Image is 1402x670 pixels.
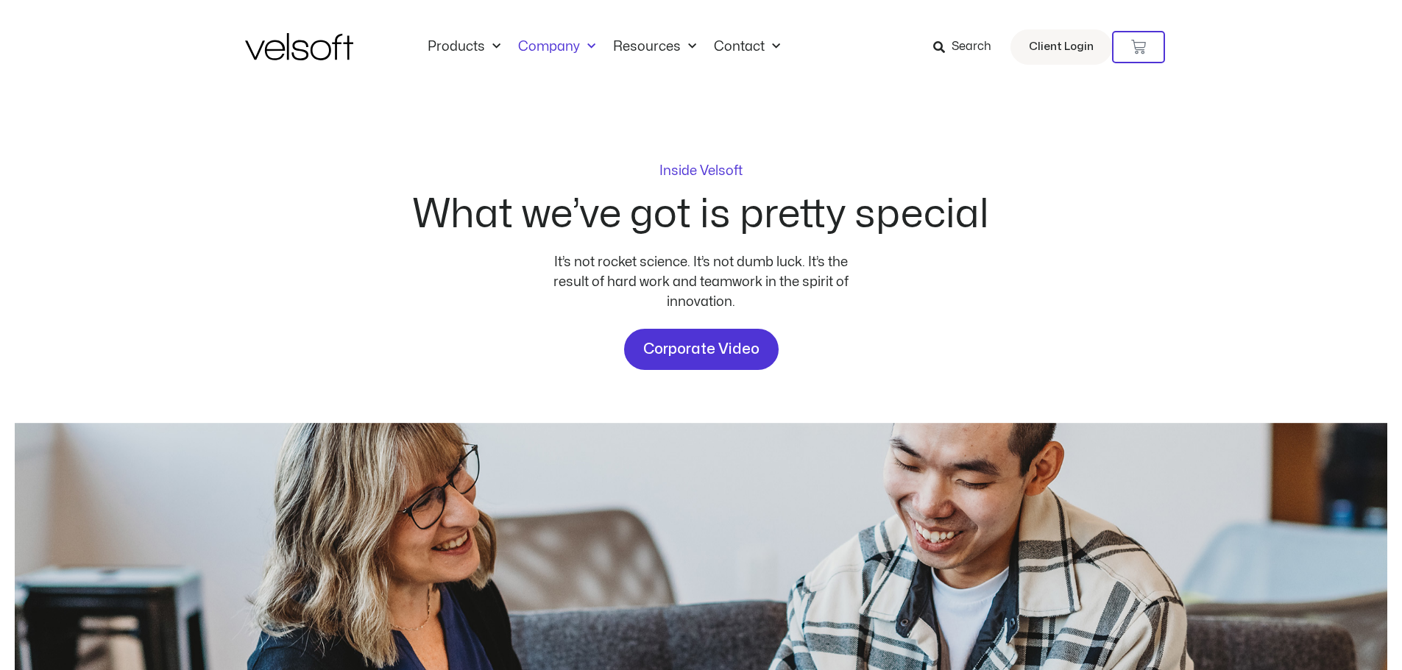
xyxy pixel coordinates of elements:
[547,252,856,312] div: It’s not rocket science. It’s not dumb luck. It’s the result of hard work and teamwork in the spi...
[1010,29,1112,65] a: Client Login
[643,338,760,361] span: Corporate Video
[413,195,989,235] h2: What we’ve got is pretty special
[604,39,705,55] a: ResourcesMenu Toggle
[705,39,789,55] a: ContactMenu Toggle
[1029,38,1094,57] span: Client Login
[509,39,604,55] a: CompanyMenu Toggle
[952,38,991,57] span: Search
[419,39,509,55] a: ProductsMenu Toggle
[419,39,789,55] nav: Menu
[624,329,779,370] a: Corporate Video
[933,35,1002,60] a: Search
[659,165,743,178] p: Inside Velsoft
[245,33,353,60] img: Velsoft Training Materials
